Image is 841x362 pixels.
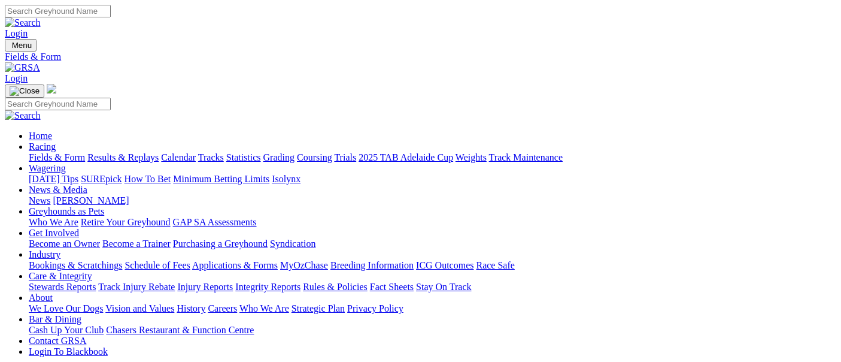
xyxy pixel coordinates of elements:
a: Retire Your Greyhound [81,217,171,227]
a: Tracks [198,152,224,162]
a: Purchasing a Greyhound [173,239,268,249]
a: Calendar [161,152,196,162]
a: Become a Trainer [102,239,171,249]
a: Coursing [297,152,332,162]
a: SUREpick [81,174,122,184]
a: Fields & Form [29,152,85,162]
div: Care & Integrity [29,282,836,292]
a: Login [5,73,28,83]
a: Industry [29,249,60,260]
img: Search [5,110,41,121]
a: Weights [456,152,487,162]
a: Bar & Dining [29,314,81,324]
a: Syndication [270,239,315,249]
img: logo-grsa-white.png [47,84,56,93]
a: News & Media [29,185,87,195]
div: Racing [29,152,836,163]
a: Grading [263,152,294,162]
div: About [29,303,836,314]
a: Home [29,131,52,141]
a: Who We Are [239,303,289,313]
a: Integrity Reports [235,282,300,292]
a: [PERSON_NAME] [53,195,129,206]
a: [DATE] Tips [29,174,78,184]
button: Toggle navigation [5,39,37,52]
button: Toggle navigation [5,85,44,98]
a: Cash Up Your Club [29,325,104,335]
a: Careers [208,303,237,313]
span: Menu [12,41,32,50]
a: Schedule of Fees [125,260,190,270]
a: Stay On Track [416,282,471,292]
a: Breeding Information [330,260,414,270]
a: Race Safe [476,260,514,270]
a: Fact Sheets [370,282,414,292]
input: Search [5,5,111,17]
a: Trials [334,152,356,162]
div: Wagering [29,174,836,185]
a: Login [5,28,28,38]
div: Bar & Dining [29,325,836,336]
a: We Love Our Dogs [29,303,103,313]
a: ICG Outcomes [416,260,473,270]
div: News & Media [29,195,836,206]
a: Injury Reports [177,282,233,292]
img: Search [5,17,41,28]
a: Vision and Values [105,303,174,313]
a: Chasers Restaurant & Function Centre [106,325,254,335]
a: Isolynx [272,174,300,184]
a: Login To Blackbook [29,346,108,357]
a: Stewards Reports [29,282,96,292]
a: Fields & Form [5,52,836,62]
a: Bookings & Scratchings [29,260,122,270]
a: Results & Replays [87,152,159,162]
a: Wagering [29,163,66,173]
a: Become an Owner [29,239,100,249]
a: Strategic Plan [292,303,345,313]
div: Greyhounds as Pets [29,217,836,228]
a: MyOzChase [280,260,328,270]
a: Minimum Betting Limits [173,174,269,184]
a: Get Involved [29,228,79,238]
a: Who We Are [29,217,78,227]
a: 2025 TAB Adelaide Cup [359,152,453,162]
a: Track Maintenance [489,152,563,162]
a: Privacy Policy [347,303,403,313]
input: Search [5,98,111,110]
div: Industry [29,260,836,271]
a: Track Injury Rebate [98,282,175,292]
a: GAP SA Assessments [173,217,257,227]
a: Contact GRSA [29,336,86,346]
a: History [177,303,205,313]
a: Care & Integrity [29,271,92,281]
a: Applications & Forms [192,260,278,270]
a: Statistics [226,152,261,162]
a: Greyhounds as Pets [29,206,104,216]
a: About [29,292,53,303]
a: News [29,195,50,206]
img: Close [10,86,40,96]
a: Racing [29,141,56,152]
img: GRSA [5,62,40,73]
a: Rules & Policies [303,282,368,292]
div: Get Involved [29,239,836,249]
a: How To Bet [125,174,171,184]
